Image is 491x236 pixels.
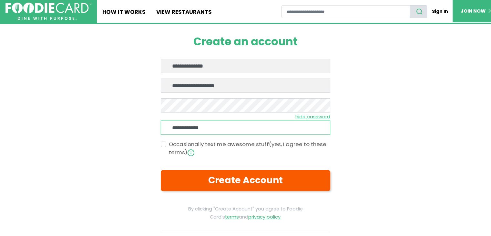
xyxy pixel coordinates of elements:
[225,214,239,220] a: terms
[281,5,410,18] input: restaurant search
[161,35,330,48] h1: Create an account
[169,140,330,156] label: Occasionally text me awesome stuff
[169,140,326,156] span: (yes, I agree to these terms)
[427,5,453,18] a: Sign In
[295,113,330,121] a: hide password
[188,206,303,220] small: By clicking "Create Account" you agree to Foodie Card's and
[410,5,427,18] button: search
[161,170,330,191] button: Create Account
[248,214,281,220] a: privacy policy.
[5,3,91,20] img: FoodieCard; Eat, Drink, Save, Donate
[295,113,330,120] small: hide password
